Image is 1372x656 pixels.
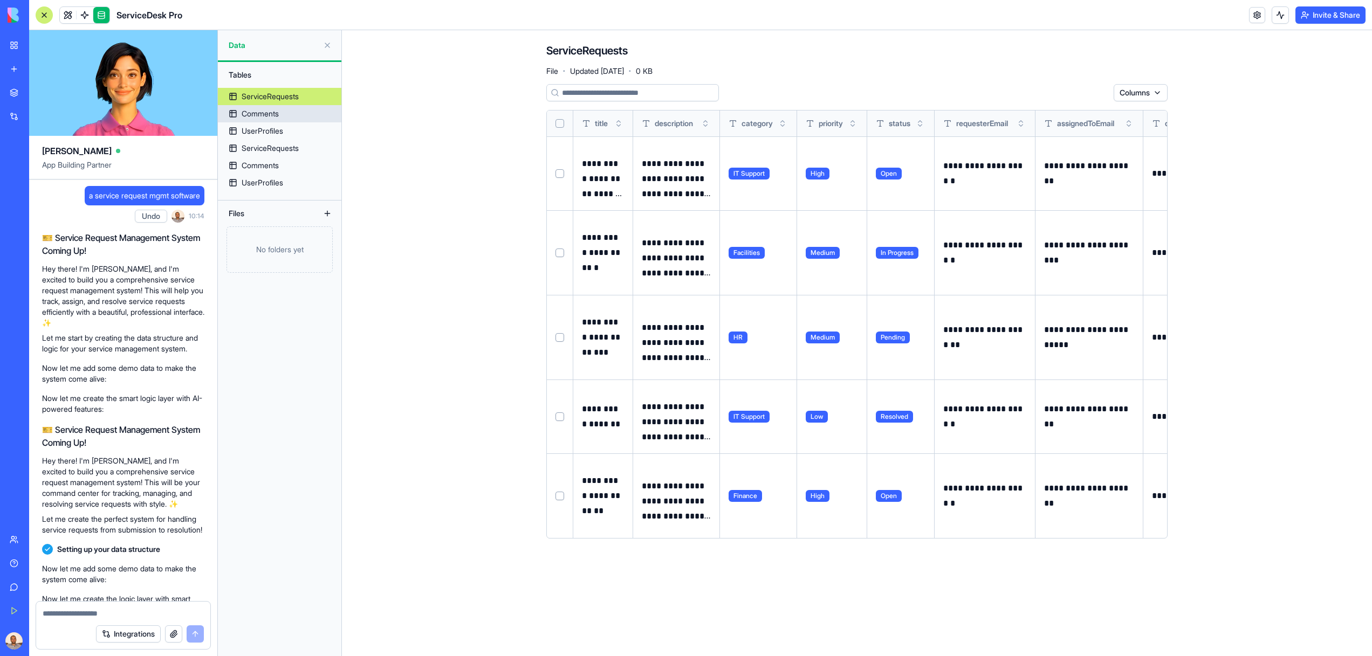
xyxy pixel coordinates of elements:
span: [PERSON_NAME] [42,144,112,157]
button: Toggle sort [1123,118,1134,129]
p: Let me start by creating the data structure and logic for your service management system. [42,333,204,354]
span: Finance [729,490,762,502]
span: Open [876,490,902,502]
span: requesterEmail [956,118,1008,129]
span: Low [806,411,828,423]
div: ServiceRequests [242,143,299,154]
span: dueDate [1165,118,1195,129]
span: status [889,118,910,129]
span: Data [229,40,319,51]
span: Pending [876,332,910,343]
h2: 🎫 Service Request Management System Coming Up! [42,423,204,449]
a: UserProfiles [218,174,341,191]
span: High [806,168,829,179]
span: Facilities [729,247,765,259]
span: Medium [806,247,840,259]
button: Toggle sort [613,118,624,129]
div: Files [223,205,310,222]
span: Open [876,168,902,179]
span: ServiceDesk Pro [116,9,182,22]
p: Hey there! I'm [PERSON_NAME], and I'm excited to build you a comprehensive service request manage... [42,264,204,328]
button: Select row [555,333,564,342]
span: IT Support [729,411,770,423]
p: Hey there! I'm [PERSON_NAME], and I'm excited to build you a comprehensive service request manage... [42,455,204,509]
button: Select row [555,492,564,500]
div: Comments [242,108,279,119]
div: ServiceRequests [242,91,299,102]
span: Updated [DATE] [570,66,624,77]
span: File [546,66,558,77]
span: · [562,63,566,80]
button: Integrations [96,625,161,643]
button: Toggle sort [777,118,788,129]
button: Undo [135,210,167,223]
span: description [655,118,693,129]
span: category [742,118,773,129]
p: Now let me create the logic layer with smart automation: [42,593,204,615]
button: Select row [555,412,564,421]
span: 10:14 [189,212,204,220]
h4: ServiceRequests [546,43,628,58]
p: Now let me add some demo data to make the system come alive: [42,363,204,384]
img: logo [8,8,74,23]
p: Let me create the perfect system for handling service requests from submission to resolution! [42,514,204,535]
button: Toggle sort [700,118,711,129]
a: No folders yet [218,226,341,273]
button: Select all [555,119,564,128]
span: assignedToEmail [1057,118,1114,129]
span: Medium [806,332,840,343]
span: title [595,118,608,129]
a: Comments [218,157,341,174]
span: HR [729,332,747,343]
img: ACg8ocIKvyvt9Z4jIZRo7cwwnrPfFI9zjgZJfIojyeX76aFOwzzYkmEA=s96-c [5,632,23,650]
span: Setting up your data structure [57,544,160,555]
button: Invite & Share [1295,6,1366,24]
span: High [806,490,829,502]
button: Toggle sort [847,118,858,129]
div: Tables [223,66,336,84]
span: IT Support [729,168,770,179]
a: Comments [218,105,341,122]
button: Columns [1114,84,1168,101]
div: No folders yet [227,226,333,273]
span: priority [819,118,843,129]
img: ACg8ocIKvyvt9Z4jIZRo7cwwnrPfFI9zjgZJfIojyeX76aFOwzzYkmEA=s96-c [172,210,184,223]
div: Comments [242,160,279,171]
a: UserProfiles [218,122,341,140]
h2: 🎫 Service Request Management System Coming Up! [42,231,204,257]
span: · [628,63,632,80]
button: Toggle sort [915,118,925,129]
span: In Progress [876,247,918,259]
a: ServiceRequests [218,88,341,105]
div: UserProfiles [242,126,283,136]
button: Select row [555,248,564,257]
a: ServiceRequests [218,140,341,157]
span: App Building Partner [42,160,204,179]
div: UserProfiles [242,177,283,188]
button: Toggle sort [1016,118,1026,129]
p: Now let me add some demo data to make the system come alive: [42,563,204,585]
span: a service request mgmt software [89,190,200,201]
p: Now let me create the smart logic layer with AI-powered features: [42,393,204,415]
span: 0 KB [636,66,653,77]
span: Resolved [876,411,913,423]
button: Select row [555,169,564,178]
